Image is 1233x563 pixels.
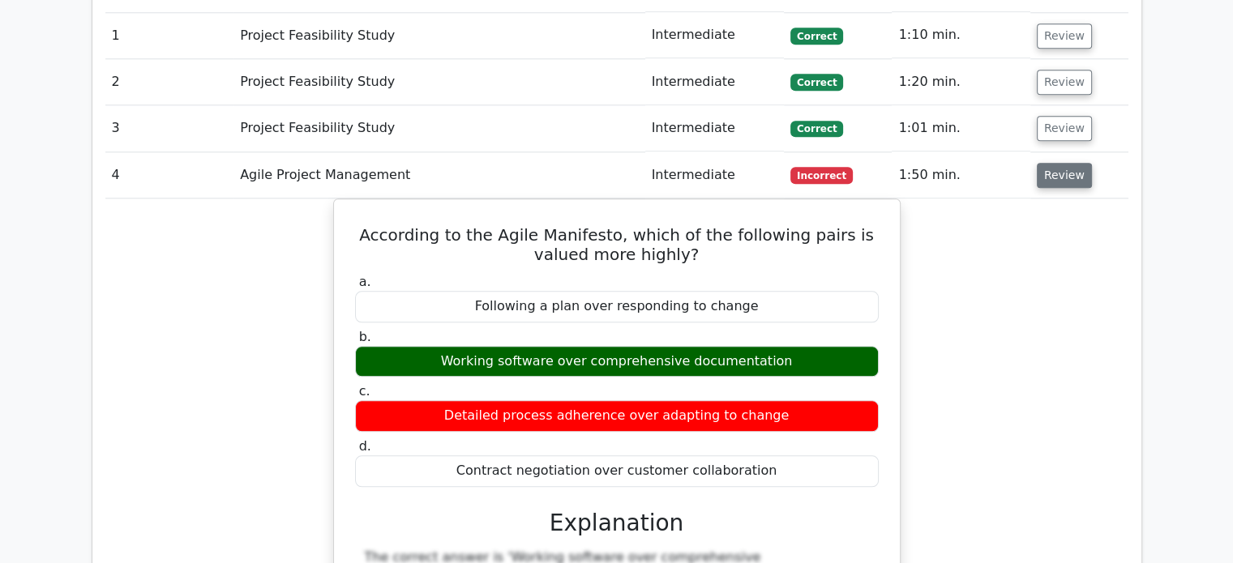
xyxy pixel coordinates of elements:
[645,152,784,198] td: Intermediate
[790,121,843,137] span: Correct
[105,152,234,198] td: 4
[1037,23,1092,49] button: Review
[1037,163,1092,188] button: Review
[105,105,234,151] td: 3
[353,225,880,264] h5: According to the Agile Manifesto, which of the following pairs is valued more highly?
[233,105,644,151] td: Project Feasibility Study
[790,167,853,183] span: Incorrect
[355,291,879,322] div: Following a plan over responding to change
[105,59,234,105] td: 2
[892,105,1030,151] td: 1:01 min.
[105,12,234,58] td: 1
[790,74,843,90] span: Correct
[355,346,879,377] div: Working software over comprehensive documentation
[892,59,1030,105] td: 1:20 min.
[355,455,879,487] div: Contract negotiation over customer collaboration
[645,59,784,105] td: Intermediate
[359,274,371,289] span: a.
[365,510,869,537] h3: Explanation
[892,152,1030,198] td: 1:50 min.
[1037,116,1092,141] button: Review
[645,12,784,58] td: Intermediate
[359,329,371,344] span: b.
[359,383,370,399] span: c.
[233,152,644,198] td: Agile Project Management
[233,59,644,105] td: Project Feasibility Study
[790,28,843,44] span: Correct
[233,12,644,58] td: Project Feasibility Study
[359,438,371,454] span: d.
[355,400,879,432] div: Detailed process adherence over adapting to change
[1037,70,1092,95] button: Review
[645,105,784,151] td: Intermediate
[892,12,1030,58] td: 1:10 min.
